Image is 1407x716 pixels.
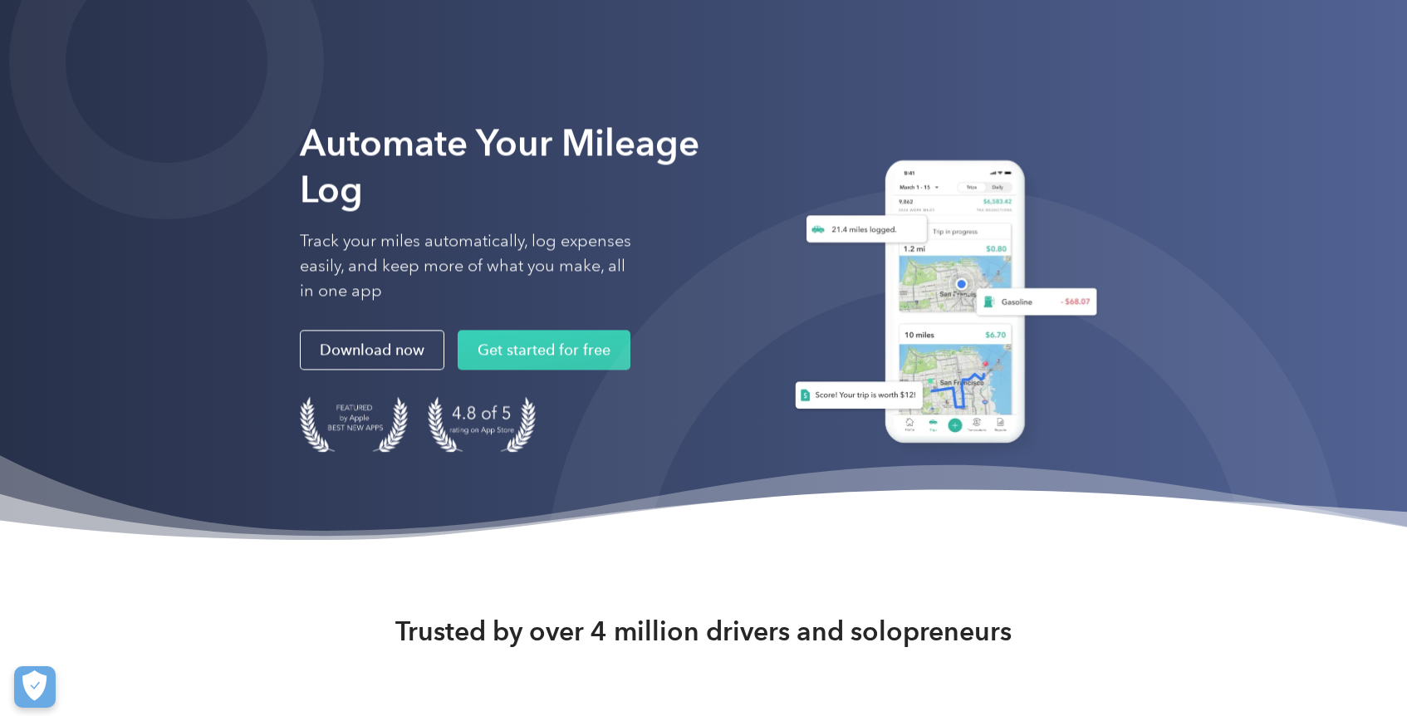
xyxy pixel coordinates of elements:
strong: Automate Your Mileage Log [300,120,699,211]
strong: Trusted by over 4 million drivers and solopreneurs [395,615,1012,648]
a: Download now [300,331,444,370]
img: 4.9 out of 5 stars on the app store [428,397,536,453]
button: Cookies Settings [14,666,56,708]
a: Get started for free [458,331,630,370]
img: Badge for Featured by Apple Best New Apps [300,397,408,453]
p: Track your miles automatically, log expenses easily, and keep more of what you make, all in one app [300,229,632,304]
img: Everlance, mileage tracker app, expense tracking app [775,148,1107,463]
